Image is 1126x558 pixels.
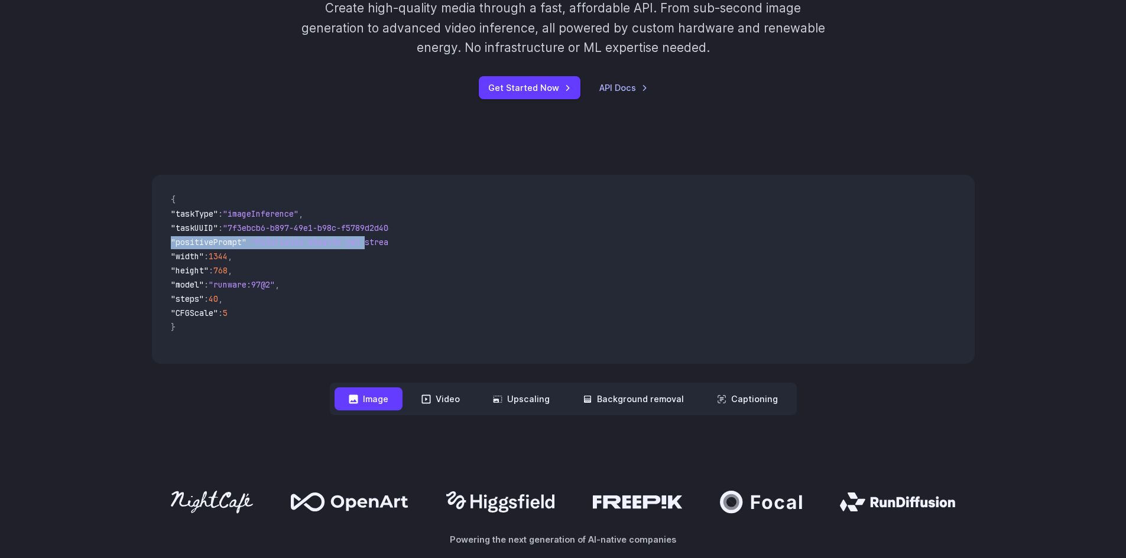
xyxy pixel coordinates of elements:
span: "steps" [171,293,204,304]
span: , [218,293,223,304]
span: "7f3ebcb6-b897-49e1-b98c-f5789d2d40d7" [223,223,403,233]
span: "Futuristic stealth jet streaking through a neon-lit cityscape with glowing purple exhaust" [251,237,682,247]
span: "taskType" [171,208,218,219]
a: Get Started Now [479,76,580,99]
span: : [218,223,223,233]
span: 768 [213,265,228,276]
span: , [298,208,303,219]
span: 40 [209,293,218,304]
span: } [171,322,176,332]
span: : [204,279,209,290]
span: "taskUUID" [171,223,218,233]
span: "runware:97@2" [209,279,275,290]
span: : [218,208,223,219]
span: "imageInference" [223,208,298,219]
span: 1344 [209,251,228,262]
button: Background removal [569,387,698,410]
p: Powering the next generation of AI-native companies [152,533,975,546]
span: "height" [171,265,209,276]
a: API Docs [599,81,648,94]
button: Upscaling [479,387,564,410]
span: "model" [171,279,204,290]
button: Captioning [703,387,792,410]
span: , [275,279,280,290]
span: , [228,265,232,276]
button: Video [407,387,474,410]
span: "width" [171,251,204,262]
span: 5 [223,308,228,318]
span: : [204,293,209,304]
span: : [204,251,209,262]
span: : [246,237,251,247]
span: { [171,194,176,205]
span: "positivePrompt" [171,237,246,247]
span: : [209,265,213,276]
span: "CFGScale" [171,308,218,318]
span: : [218,308,223,318]
span: , [228,251,232,262]
button: Image [335,387,403,410]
